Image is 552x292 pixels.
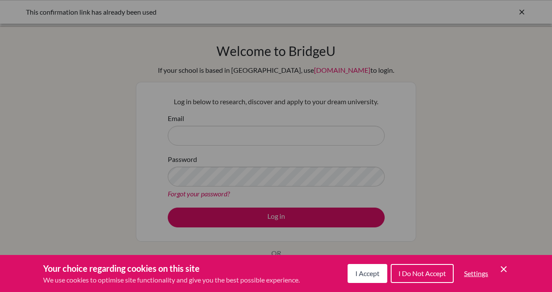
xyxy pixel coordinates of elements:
h3: Your choice regarding cookies on this site [43,262,300,275]
span: I Do Not Accept [398,269,446,277]
span: Settings [464,269,488,277]
button: Save and close [499,264,509,274]
button: Settings [457,265,495,282]
p: We use cookies to optimise site functionality and give you the best possible experience. [43,275,300,285]
button: I Accept [348,264,387,283]
button: I Do Not Accept [391,264,454,283]
span: I Accept [355,269,379,277]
